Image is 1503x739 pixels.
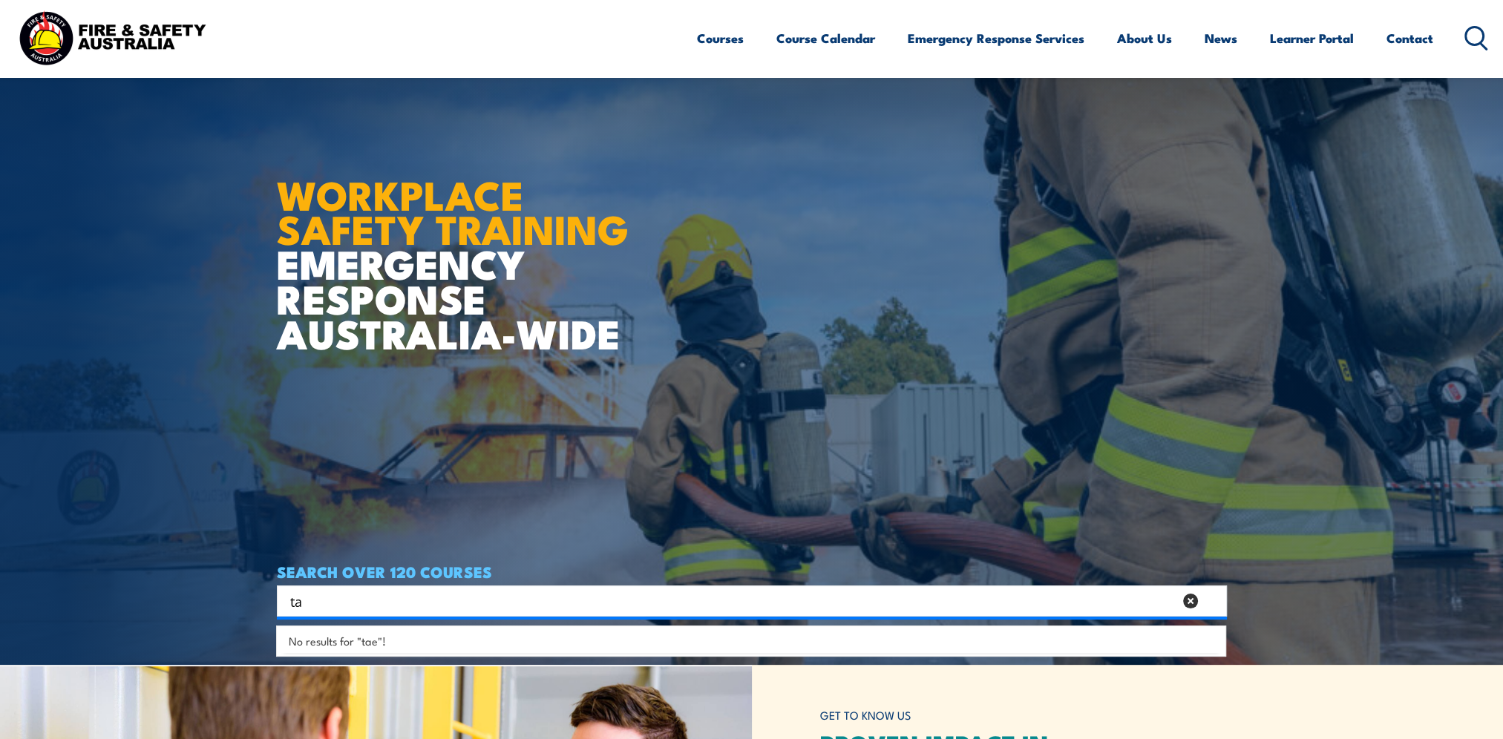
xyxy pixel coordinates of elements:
a: About Us [1117,19,1172,58]
a: Learner Portal [1270,19,1354,58]
form: Search form [293,591,1176,611]
a: Emergency Response Services [908,19,1084,58]
a: News [1205,19,1237,58]
span: No results for "tae"! [289,634,386,648]
a: Courses [697,19,744,58]
strong: WORKPLACE SAFETY TRAINING [277,162,629,259]
button: Search magnifier button [1201,591,1222,611]
a: Contact [1386,19,1433,58]
a: Course Calendar [776,19,875,58]
h1: EMERGENCY RESPONSE AUSTRALIA-WIDE [277,139,640,350]
input: Search input [290,590,1173,612]
h4: SEARCH OVER 120 COURSES [277,563,1227,579]
h6: GET TO KNOW US [820,702,1227,729]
